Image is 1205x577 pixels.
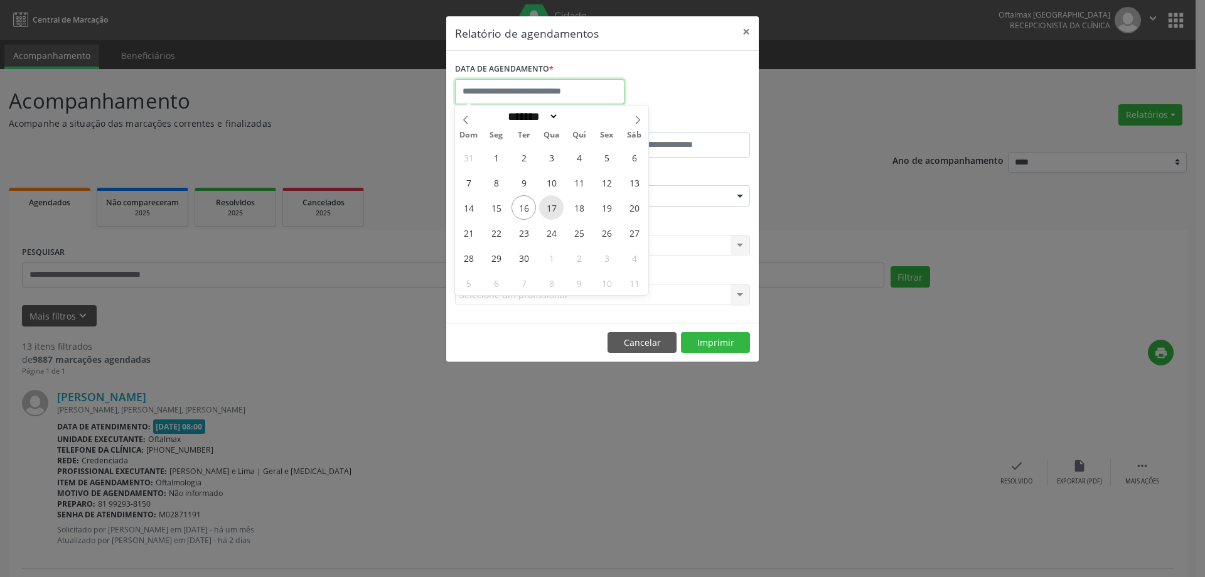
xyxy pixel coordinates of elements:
span: Setembro 20, 2025 [622,195,646,220]
h5: Relatório de agendamentos [455,25,599,41]
span: Outubro 7, 2025 [511,271,536,295]
span: Setembro 7, 2025 [456,170,481,195]
span: Setembro 21, 2025 [456,220,481,245]
span: Setembro 16, 2025 [511,195,536,220]
span: Setembro 18, 2025 [567,195,591,220]
span: Dom [455,131,483,139]
span: Outubro 4, 2025 [622,245,646,270]
span: Setembro 26, 2025 [594,220,619,245]
label: DATA DE AGENDAMENTO [455,60,554,79]
span: Setembro 23, 2025 [511,220,536,245]
span: Setembro 15, 2025 [484,195,508,220]
span: Outubro 5, 2025 [456,271,481,295]
span: Setembro 12, 2025 [594,170,619,195]
span: Outubro 1, 2025 [539,245,564,270]
span: Sáb [621,131,648,139]
span: Outubro 8, 2025 [539,271,564,295]
span: Qui [565,131,593,139]
span: Setembro 1, 2025 [484,145,508,170]
span: Sex [593,131,621,139]
span: Setembro 27, 2025 [622,220,646,245]
span: Outubro 2, 2025 [567,245,591,270]
span: Seg [483,131,510,139]
span: Setembro 14, 2025 [456,195,481,220]
span: Setembro 6, 2025 [622,145,646,170]
span: Setembro 28, 2025 [456,245,481,270]
span: Setembro 19, 2025 [594,195,619,220]
label: ATÉ [606,113,750,132]
span: Outubro 3, 2025 [594,245,619,270]
span: Setembro 24, 2025 [539,220,564,245]
span: Setembro 9, 2025 [511,170,536,195]
button: Cancelar [608,332,677,353]
span: Setembro 2, 2025 [511,145,536,170]
span: Setembro 17, 2025 [539,195,564,220]
span: Setembro 25, 2025 [567,220,591,245]
span: Setembro 29, 2025 [484,245,508,270]
span: Agosto 31, 2025 [456,145,481,170]
span: Setembro 22, 2025 [484,220,508,245]
span: Setembro 10, 2025 [539,170,564,195]
span: Outubro 6, 2025 [484,271,508,295]
span: Setembro 11, 2025 [567,170,591,195]
span: Outubro 11, 2025 [622,271,646,295]
span: Setembro 5, 2025 [594,145,619,170]
span: Setembro 30, 2025 [511,245,536,270]
span: Setembro 4, 2025 [567,145,591,170]
button: Imprimir [681,332,750,353]
select: Month [503,110,559,123]
span: Qua [538,131,565,139]
span: Setembro 8, 2025 [484,170,508,195]
span: Setembro 13, 2025 [622,170,646,195]
span: Setembro 3, 2025 [539,145,564,170]
span: Ter [510,131,538,139]
button: Close [734,16,759,47]
input: Year [559,110,600,123]
span: Outubro 10, 2025 [594,271,619,295]
span: Outubro 9, 2025 [567,271,591,295]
